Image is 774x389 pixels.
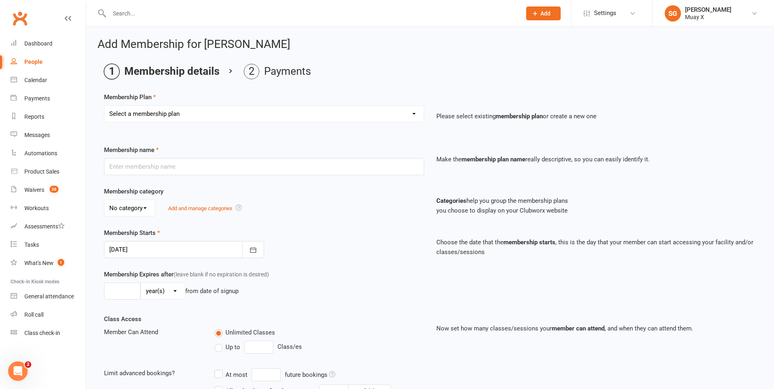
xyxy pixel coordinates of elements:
a: Messages [11,126,86,144]
a: General attendance kiosk mode [11,287,86,306]
div: Waivers [24,187,44,193]
a: Waivers 38 [11,181,86,199]
strong: membership plan name [462,156,525,163]
label: Membership category [104,187,163,196]
a: People [11,53,86,71]
div: from date of signup [185,286,238,296]
strong: member can attend [552,325,605,332]
a: Automations [11,144,86,163]
input: Enter membership name [104,158,424,175]
label: Membership Starts [104,228,160,238]
div: General attendance [24,293,74,300]
div: Messages [24,132,50,138]
a: Add and manage categories [168,205,232,211]
li: Payments [244,64,311,79]
div: Automations [24,150,57,156]
div: Limit advanced bookings? [98,368,208,378]
label: Membership Expires after [104,269,269,279]
div: Muay X [685,13,731,21]
span: (leave blank if no expiration is desired) [173,271,269,278]
strong: Categories [436,197,466,204]
a: Product Sales [11,163,86,181]
span: Add [540,10,551,17]
a: Dashboard [11,35,86,53]
a: Tasks [11,236,86,254]
span: Settings [594,4,616,22]
div: What's New [24,260,54,266]
div: Calendar [24,77,47,83]
a: Clubworx [10,8,30,28]
span: 2 [25,361,31,368]
a: Calendar [11,71,86,89]
div: [PERSON_NAME] [685,6,731,13]
button: Add [526,7,561,20]
label: Membership name [104,145,159,155]
span: Unlimited Classes [225,328,275,336]
div: Payments [24,95,50,102]
h2: Add Membership for [PERSON_NAME] [98,38,763,51]
div: People [24,59,43,65]
label: Class Access [104,314,141,324]
p: help you group the membership plans you choose to display on your Clubworx website [436,196,757,215]
p: Now set how many classes/sessions your , and when they can attend them. [436,324,757,333]
div: Product Sales [24,168,59,175]
span: Up to [225,342,240,351]
div: Reports [24,113,44,120]
a: Assessments [11,217,86,236]
div: Member Can Attend [98,327,208,337]
span: 38 [50,186,59,193]
p: Make the really descriptive, so you can easily identify it. [436,154,757,164]
a: Reports [11,108,86,126]
div: Dashboard [24,40,52,47]
div: Class check-in [24,330,60,336]
p: Choose the date that the , this is the day that your member can start accessing your facility and... [436,237,757,257]
li: Membership details [104,64,219,79]
div: Class/es [215,341,424,354]
a: Workouts [11,199,86,217]
div: Tasks [24,241,39,248]
div: SG [665,5,681,22]
label: Membership Plan [104,92,156,102]
a: Class kiosk mode [11,324,86,342]
strong: membership starts [503,239,555,246]
div: Roll call [24,311,43,318]
strong: membership plan [496,113,543,120]
div: At most [225,370,247,380]
p: Please select existing or create a new one [436,111,757,121]
div: Workouts [24,205,49,211]
input: Search... [107,8,516,19]
div: future bookings [285,370,335,380]
a: Roll call [11,306,86,324]
input: At mostfuture bookings [251,368,281,381]
a: Payments [11,89,86,108]
span: 1 [58,259,64,266]
div: Assessments [24,223,65,230]
a: What's New1 [11,254,86,272]
iframe: Intercom live chat [8,361,28,381]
